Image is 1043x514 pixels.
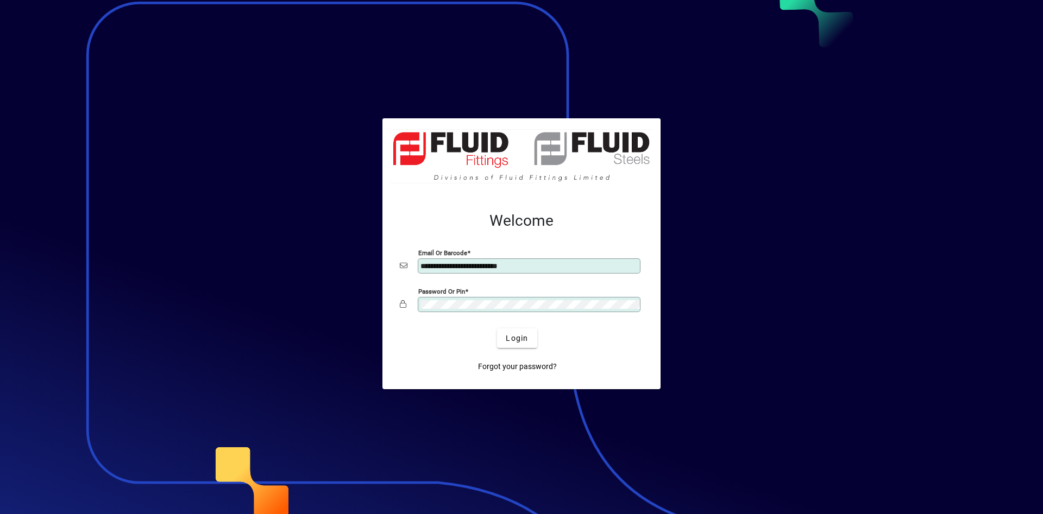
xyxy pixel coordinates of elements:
mat-label: Password or Pin [418,288,465,295]
a: Forgot your password? [474,357,561,376]
span: Forgot your password? [478,361,557,372]
button: Login [497,328,537,348]
h2: Welcome [400,212,643,230]
mat-label: Email or Barcode [418,249,467,257]
span: Login [506,333,528,344]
